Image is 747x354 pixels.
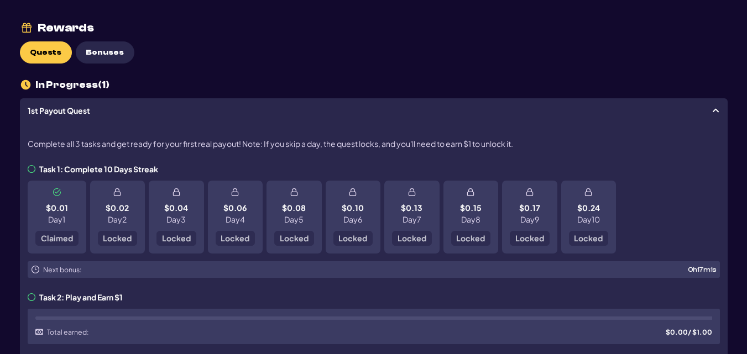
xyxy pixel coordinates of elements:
p: $0.02 [106,204,129,212]
p: $0.10 [342,204,364,212]
img: rewards [20,21,34,35]
button: Locked [333,231,373,246]
p: Day 6 [343,215,362,223]
p: Day 9 [520,215,539,223]
span: Complete all 3 tasks and get ready for your first real payout! Note: If you skip a day, the quest... [28,138,513,150]
p: $0.13 [401,204,422,212]
p: $0.06 [223,204,247,212]
button: Locked [156,231,196,246]
h3: Task 2: Play and Earn $1 [28,293,123,301]
p: $0.01 [45,204,67,212]
span: Locked [456,234,485,242]
button: Locked [215,231,255,246]
p: Day 2 [108,215,127,223]
p: Day 7 [402,215,421,223]
span: 1st Payout Quest [28,107,711,114]
h2: In Progress ( 1 ) [20,79,728,91]
p: $0.17 [519,204,540,212]
span: Locked [279,234,308,242]
div: $ 0.00 / $1.00 [666,327,712,336]
span: Locked [574,234,603,242]
h3: Task 1: Complete 10 Days Streak [28,165,158,173]
button: Locked [97,231,137,246]
a: 1st Payout Quest [20,98,728,123]
div: 0 h 17 m 1 s [688,265,716,274]
span: Locked [515,234,544,242]
p: Next bonus: [43,265,82,274]
span: Locked [221,234,249,242]
p: Day 5 [284,215,304,223]
p: Day 10 [577,215,599,223]
button: Bonuses [76,41,134,64]
p: Day 3 [166,215,186,223]
button: Quests [20,41,72,64]
span: Bonuses [86,48,124,57]
span: Locked [103,234,132,242]
span: Locked [338,234,367,242]
p: Day 8 [461,215,480,223]
p: $0.08 [282,204,306,212]
button: Locked [510,231,550,246]
div: Rewards [38,22,94,34]
span: Locked [397,234,426,242]
p: Total earned: [47,327,89,336]
p: $0.24 [577,204,599,212]
span: Locked [161,234,190,242]
p: Day 1 [48,215,65,223]
button: Locked [392,231,432,246]
p: $0.15 [459,204,481,212]
button: Locked [451,231,490,246]
button: Locked [274,231,314,246]
span: Quests [30,48,61,57]
p: $0.04 [164,204,188,212]
img: icon [20,79,32,91]
button: Locked [568,231,608,246]
p: Day 4 [225,215,244,223]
